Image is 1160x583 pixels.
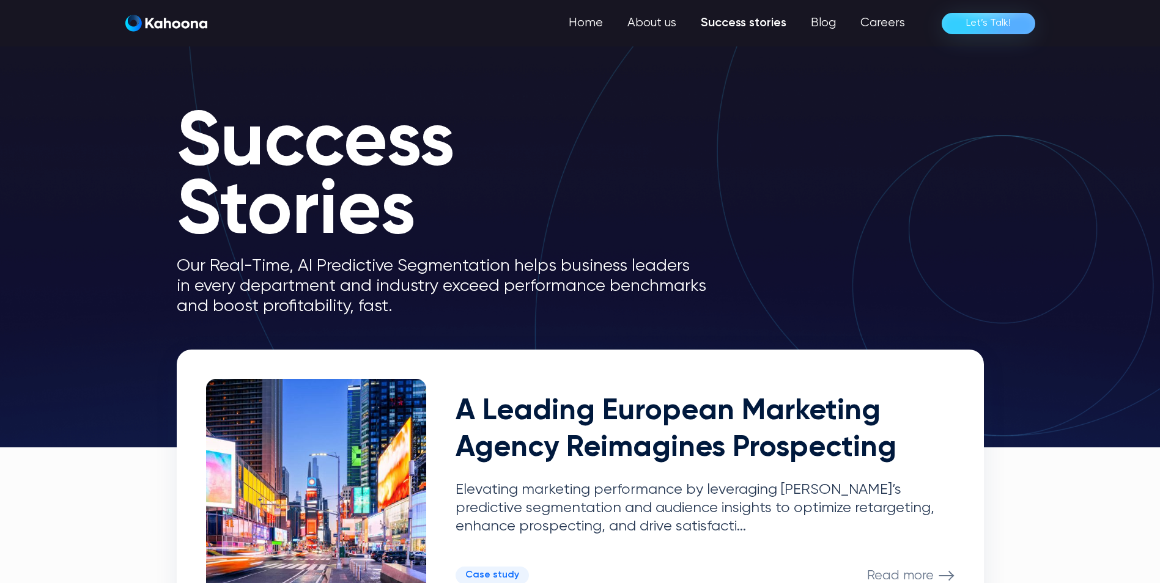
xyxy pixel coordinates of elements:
[615,11,689,35] a: About us
[125,15,207,32] a: home
[689,11,799,35] a: Success stories
[177,256,727,317] p: Our Real-Time, AI Predictive Segmentation helps business leaders in every department and industry...
[465,570,519,581] div: Case study
[456,481,955,535] p: Elevating marketing performance by leveraging [PERSON_NAME]’s predictive segmentation and audienc...
[848,11,917,35] a: Careers
[177,110,727,246] h1: Success Stories
[966,13,1011,33] div: Let’s Talk!
[556,11,615,35] a: Home
[799,11,848,35] a: Blog
[125,15,207,32] img: Kahoona logo white
[942,13,1035,34] a: Let’s Talk!
[456,394,955,466] h2: A Leading European Marketing Agency Reimagines Prospecting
